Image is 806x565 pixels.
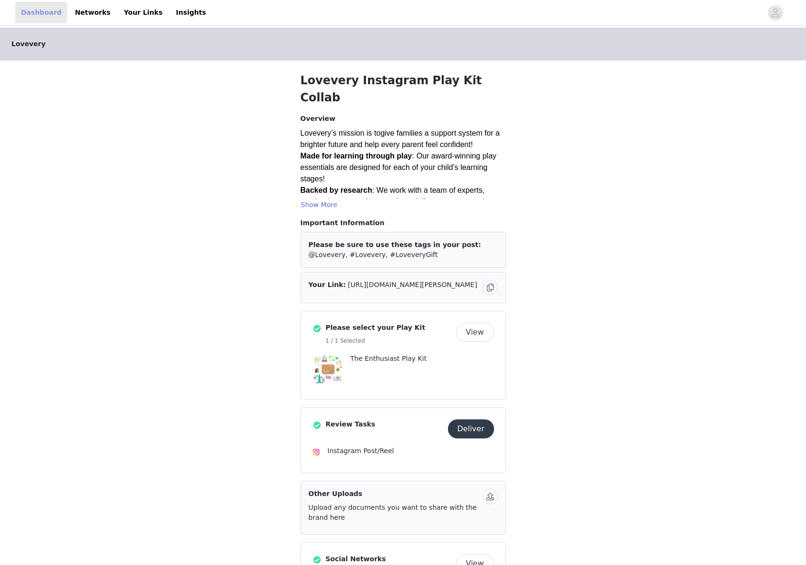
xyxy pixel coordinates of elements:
h4: Review Tasks [326,419,444,429]
span: Lovevery’s mission is to [301,129,381,137]
span: @Lovevery, #Lovevery, #LoveveryGift [309,251,438,258]
div: Review Tasks [301,407,506,473]
strong: Made for learning through play [301,152,412,160]
span: : We work with a team of experts, academics, researchers, and specialists to create products that... [301,186,501,217]
h4: Social Networks [326,554,452,564]
div: avatar [771,5,780,20]
span: Our award-winning play essentials are designed for each of your child’s learning stages! [301,152,499,183]
span: Upload any documents you want to share with the brand here [309,504,477,521]
a: Insights [170,2,212,23]
a: Deliver [448,426,494,433]
p: Important Information [301,218,506,228]
img: Instagram Icon [312,448,320,456]
a: Dashboard [15,2,67,23]
span: [URL][DOMAIN_NAME][PERSON_NAME] [348,281,477,288]
h1: Lovevery Instagram Play Kit Collab [301,72,506,106]
span: Lovevery [11,39,46,49]
button: Deliver [448,419,494,438]
span: Instagram Post/Reel [328,447,394,455]
span: : [301,152,414,160]
strong: Backed by research [301,186,372,194]
a: Your Links [118,2,168,23]
span: give families a support system for a brighter future and help every parent feel confident! [301,129,502,149]
h5: 1 / 1 Selected [326,337,452,345]
button: Show More [301,199,338,210]
button: View [456,323,494,342]
h4: Overview [301,114,506,124]
a: View [456,329,494,336]
span: Please be sure to use these tags in your post: [309,241,481,248]
div: Please select your Play Kit [301,311,506,400]
a: Networks [69,2,116,23]
h4: Please select your Play Kit [326,323,452,333]
p: The Enthusiast Play Kit [350,354,494,364]
h4: Other Uploads [309,489,479,499]
span: Your Link: [309,281,346,288]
